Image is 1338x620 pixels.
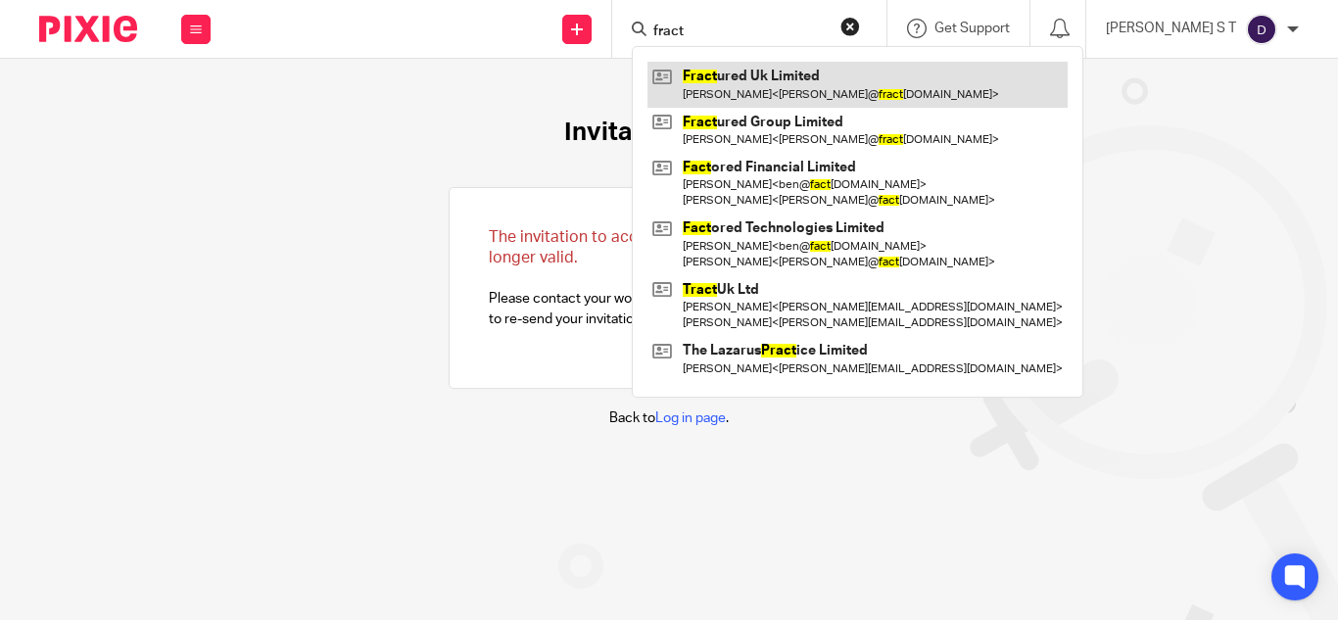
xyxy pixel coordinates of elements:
img: svg%3E [1246,14,1277,45]
p: Please contact your workspace administrator and ask them to re-send your invitation. [489,227,849,329]
span: The invitation to access this workspace is no longer valid. [489,229,814,265]
input: Search [651,24,828,41]
h1: Invitation expired [564,118,775,148]
p: [PERSON_NAME] S T [1106,19,1236,38]
span: Get Support [934,22,1010,35]
a: Log in page [655,411,726,425]
button: Clear [840,17,860,36]
img: Pixie [39,16,137,42]
p: Back to . [609,408,729,428]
